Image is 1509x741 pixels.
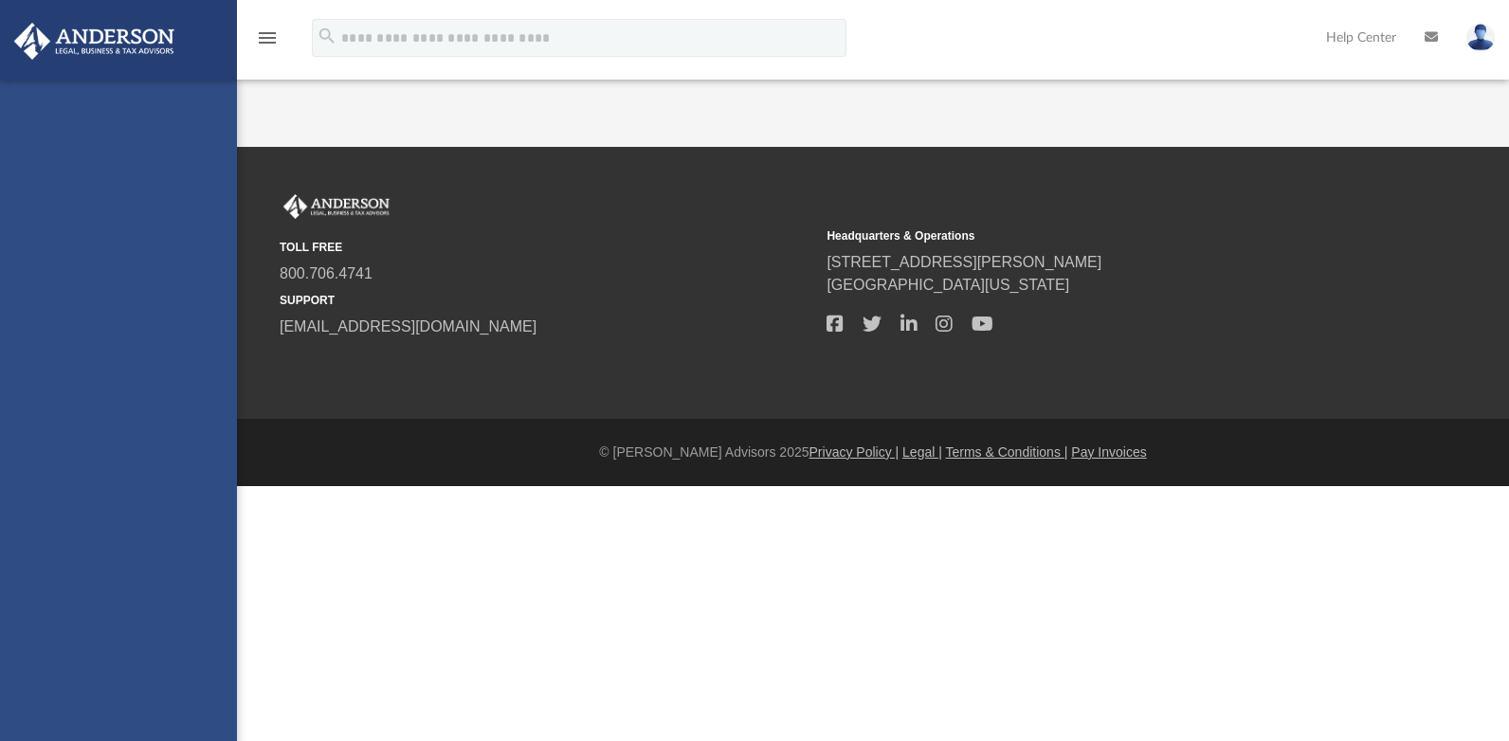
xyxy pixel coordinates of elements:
a: Terms & Conditions | [946,444,1068,460]
a: 800.706.4741 [280,265,373,281]
a: Pay Invoices [1071,444,1146,460]
a: Privacy Policy | [809,444,900,460]
a: menu [256,36,279,49]
img: User Pic [1466,24,1495,51]
a: [STREET_ADDRESS][PERSON_NAME] [827,254,1101,270]
a: [EMAIL_ADDRESS][DOMAIN_NAME] [280,318,536,334]
img: Anderson Advisors Platinum Portal [9,23,180,60]
div: © [PERSON_NAME] Advisors 2025 [237,443,1509,462]
a: [GEOGRAPHIC_DATA][US_STATE] [827,277,1069,293]
a: Legal | [902,444,942,460]
i: menu [256,27,279,49]
i: search [317,26,337,46]
small: Headquarters & Operations [827,227,1360,244]
img: Anderson Advisors Platinum Portal [280,194,393,219]
small: TOLL FREE [280,239,813,256]
small: SUPPORT [280,292,813,309]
